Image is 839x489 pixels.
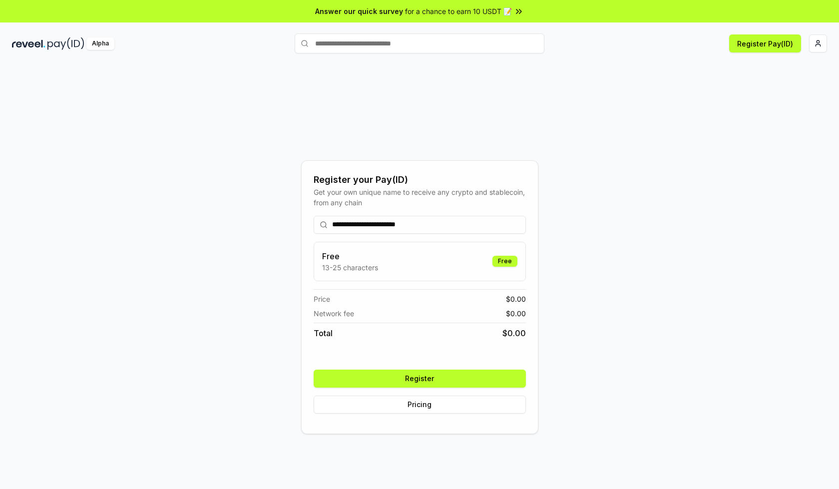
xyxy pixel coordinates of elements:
div: Alpha [86,37,114,50]
span: $ 0.00 [506,308,526,319]
span: Total [314,327,333,339]
span: Network fee [314,308,354,319]
span: Price [314,294,330,304]
p: 13-25 characters [322,262,378,273]
span: $ 0.00 [506,294,526,304]
span: for a chance to earn 10 USDT 📝 [405,6,512,16]
h3: Free [322,250,378,262]
button: Register [314,370,526,388]
div: Get your own unique name to receive any crypto and stablecoin, from any chain [314,187,526,208]
button: Pricing [314,396,526,414]
div: Free [492,256,517,267]
span: $ 0.00 [502,327,526,339]
span: Answer our quick survey [315,6,403,16]
img: pay_id [47,37,84,50]
img: reveel_dark [12,37,45,50]
div: Register your Pay(ID) [314,173,526,187]
button: Register Pay(ID) [729,34,801,52]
